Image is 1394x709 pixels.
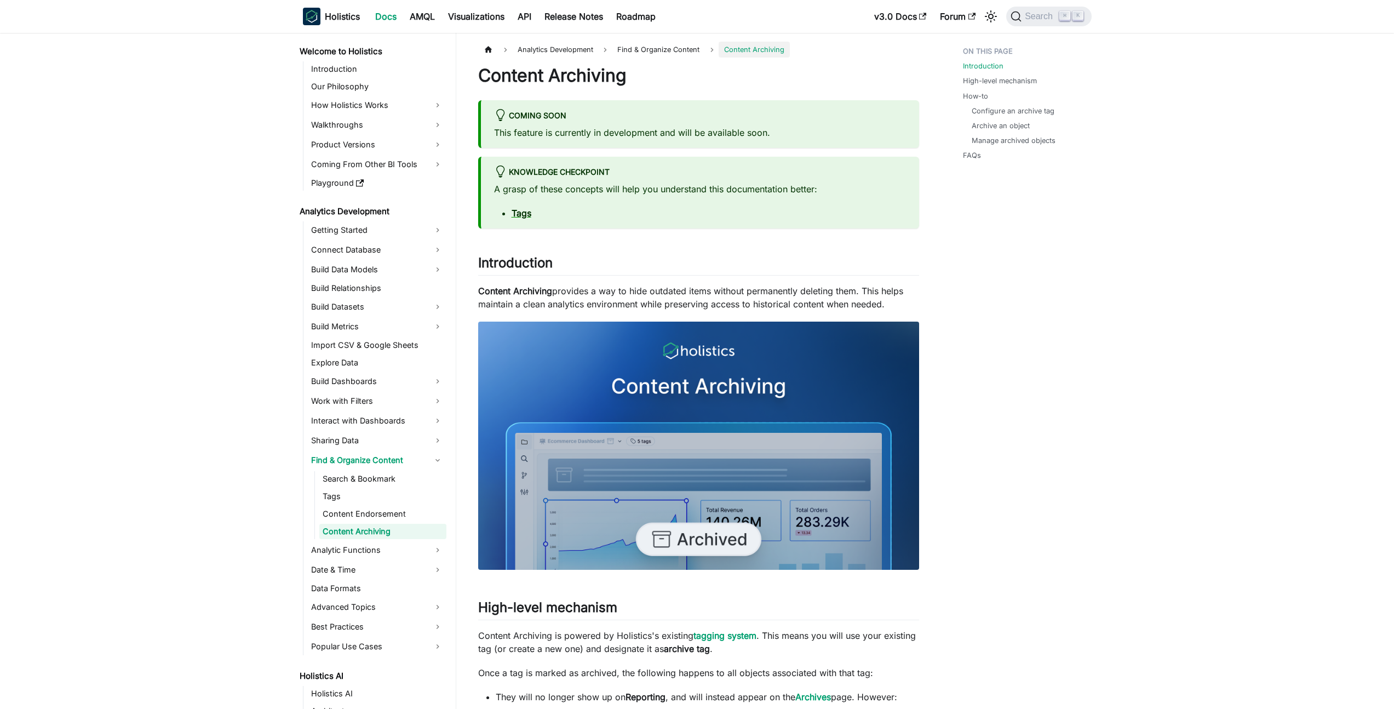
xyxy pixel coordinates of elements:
a: Tags [319,489,446,504]
p: Content Archiving is powered by Holistics's existing . This means you will use your existing tag ... [478,629,919,655]
a: Manage archived objects [972,135,1055,146]
a: Explore Data [308,355,446,370]
a: Getting Started [308,221,446,239]
a: How-to [963,91,988,101]
a: Content Archiving [319,524,446,539]
a: HolisticsHolistics [303,8,360,25]
div: knowledge checkpoint [494,165,906,180]
a: Find & Organize Content [308,451,446,469]
a: Playground [308,175,446,191]
a: Interact with Dashboards [308,412,446,430]
a: Holistics AI [296,668,446,684]
kbd: ⌘ [1059,11,1070,21]
a: Our Philosophy [308,79,446,94]
a: Connect Database [308,241,446,259]
h2: High-level mechanism [478,599,919,620]
a: Archive an object [972,121,1030,131]
button: Search (Command+K) [1006,7,1091,26]
a: Forum [933,8,982,25]
b: Holistics [325,10,360,23]
a: Build Relationships [308,281,446,296]
strong: Reporting [626,691,666,702]
button: Switch between dark and light mode (currently light mode) [982,8,1000,25]
p: Once a tag is marked as archived, the following happens to all objects associated with that tag: [478,666,919,679]
a: Coming From Other BI Tools [308,156,446,173]
a: v3.0 Docs [868,8,933,25]
a: Welcome to Holistics [296,44,446,59]
a: Build Data Models [308,261,446,278]
span: Analytics Development [512,42,599,58]
a: FAQs [963,150,981,161]
a: Visualizations [441,8,511,25]
p: A grasp of these concepts will help you understand this documentation better: [494,182,906,196]
a: Introduction [963,61,1003,71]
a: Search & Bookmark [319,471,446,487]
kbd: K [1072,11,1083,21]
a: Analytic Functions [308,541,446,559]
a: Archives [795,691,831,702]
span: Find & Organize Content [612,42,705,58]
a: Work with Filters [308,392,446,410]
strong: Content Archiving [478,285,552,296]
a: Data Formats [308,581,446,596]
a: Home page [478,42,499,58]
a: Date & Time [308,561,446,579]
a: Best Practices [308,618,446,636]
a: Configure an archive tag [972,106,1054,116]
a: Build Datasets [308,298,446,316]
a: Release Notes [538,8,610,25]
a: Content Endorsement [319,506,446,522]
a: How Holistics Works [308,96,446,114]
a: Build Dashboards [308,373,446,390]
a: Import CSV & Google Sheets [308,338,446,353]
a: Advanced Topics [308,598,446,616]
nav: Docs sidebar [292,33,456,709]
a: Walkthroughs [308,116,446,134]
a: AMQL [403,8,441,25]
a: High-level mechanism [963,76,1037,86]
a: Build Metrics [308,318,446,335]
a: Tags [512,208,531,219]
a: Product Versions [308,136,446,153]
a: Holistics AI [308,686,446,701]
a: Introduction [308,61,446,77]
a: Popular Use Cases [308,638,446,655]
a: Sharing Data [308,432,446,449]
img: Holistics [303,8,320,25]
span: Search [1022,12,1059,21]
div: Coming soon [494,109,906,123]
a: Analytics Development [296,204,446,219]
a: tagging system [693,630,756,641]
a: API [511,8,538,25]
h1: Content Archiving [478,65,919,87]
img: Archive feature thumbnail [478,322,919,570]
nav: Breadcrumbs [478,42,919,58]
strong: archive tag [664,643,710,654]
p: This feature is currently in development and will be available soon. [494,126,906,139]
a: Docs [369,8,403,25]
span: Content Archiving [719,42,790,58]
p: provides a way to hide outdated items without permanently deleting them. This helps maintain a cl... [478,284,919,311]
a: Roadmap [610,8,662,25]
h2: Introduction [478,255,919,276]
